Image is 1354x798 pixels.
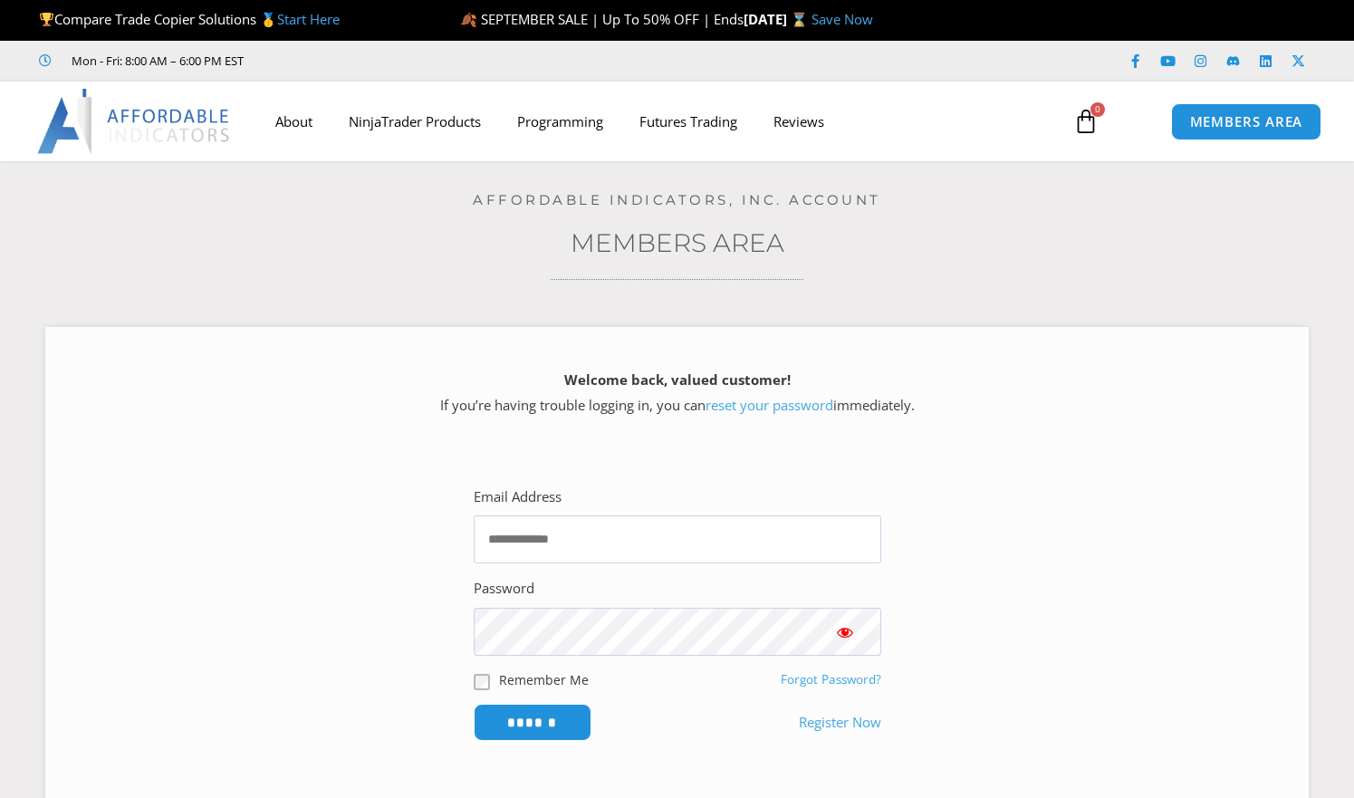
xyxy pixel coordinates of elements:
[37,89,232,154] img: LogoAI | Affordable Indicators – NinjaTrader
[809,608,881,656] button: Show password
[499,101,621,142] a: Programming
[755,101,842,142] a: Reviews
[474,576,534,601] label: Password
[564,370,791,389] strong: Welcome back, valued customer!
[781,671,881,687] a: Forgot Password?
[277,10,340,28] a: Start Here
[744,10,811,28] strong: [DATE] ⌛
[799,710,881,736] a: Register Now
[621,101,755,142] a: Futures Trading
[811,10,873,28] a: Save Now
[331,101,499,142] a: NinjaTrader Products
[257,101,331,142] a: About
[1046,95,1126,148] a: 0
[269,52,541,70] iframe: Customer reviews powered by Trustpilot
[77,368,1277,418] p: If you’re having trouble logging in, you can immediately.
[39,10,340,28] span: Compare Trade Copier Solutions 🥇
[473,191,881,208] a: Affordable Indicators, Inc. Account
[474,485,562,510] label: Email Address
[67,50,244,72] span: Mon - Fri: 8:00 AM – 6:00 PM EST
[40,13,53,26] img: 🏆
[1190,115,1303,129] span: MEMBERS AREA
[1090,102,1105,117] span: 0
[1171,103,1322,140] a: MEMBERS AREA
[257,101,1056,142] nav: Menu
[571,227,784,258] a: Members Area
[706,396,833,414] a: reset your password
[460,10,744,28] span: 🍂 SEPTEMBER SALE | Up To 50% OFF | Ends
[499,670,589,689] label: Remember Me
